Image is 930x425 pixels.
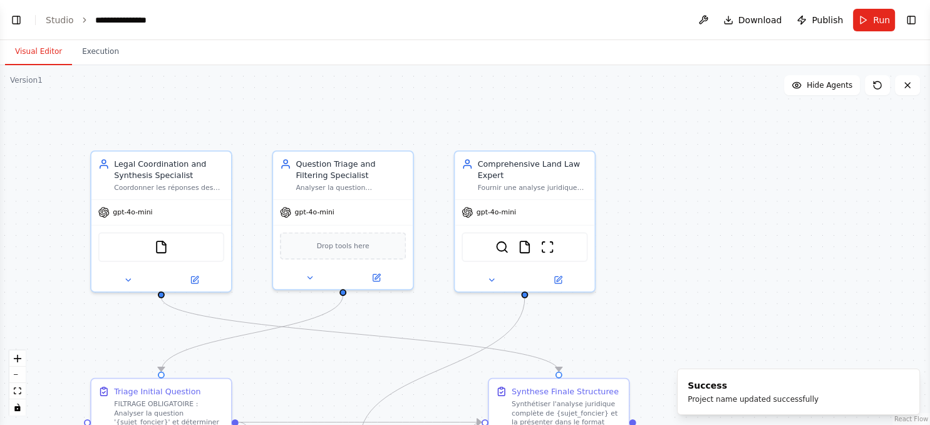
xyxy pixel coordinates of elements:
[512,386,619,397] div: Synthese Finale Structuree
[8,11,25,29] button: Show left sidebar
[453,150,596,293] div: Comprehensive Land Law ExpertFournir une analyse juridique complète et structurée sur {sujet_fonc...
[296,159,406,181] div: Question Triage and Filtering Specialist
[90,150,232,293] div: Legal Coordination and Synthesis SpecialistCoordonner les réponses des experts spécialisés et pro...
[72,39,129,65] button: Execution
[114,184,224,193] div: Coordonner les réponses des experts spécialisés et produire la synthèse finale structurée pour {s...
[113,208,152,218] span: gpt-4o-mini
[9,350,26,367] button: zoom in
[344,271,408,285] button: Open in side panel
[272,150,414,290] div: Question Triage and Filtering SpecialistAnalyser la question {sujet_foncier} et déterminer si ell...
[114,386,200,397] div: Triage Initial Question
[718,9,787,31] button: Download
[688,379,819,392] div: Success
[807,80,852,90] span: Hide Agents
[738,14,782,26] span: Download
[10,75,43,85] div: Version 1
[688,394,819,404] div: Project name updated successfully
[9,350,26,416] div: React Flow controls
[784,75,860,95] button: Hide Agents
[162,273,226,287] button: Open in side panel
[853,9,895,31] button: Run
[9,399,26,416] button: toggle interactivity
[155,240,168,254] img: FileReadTool
[155,297,564,371] g: Edge from d9fb529c-dd1b-454c-921c-93e3cc1ac4fd to 9259ffdc-8798-46da-ac4e-9d329d8dccb5
[46,14,162,26] nav: breadcrumb
[5,39,72,65] button: Visual Editor
[495,240,509,254] img: BraveSearchTool
[812,14,843,26] span: Publish
[296,184,406,193] div: Analyser la question {sujet_foncier} et déterminer si elle concerne le droit foncier béninois. Re...
[526,273,590,287] button: Open in side panel
[478,159,588,181] div: Comprehensive Land Law Expert
[902,11,920,29] button: Show right sidebar
[155,295,348,372] g: Edge from 1620cd25-046e-4a53-a3d9-80669594ba97 to b7b6fe87-ccb4-48cc-bc78-b57d8e9a8856
[295,208,334,218] span: gpt-4o-mini
[477,208,516,218] span: gpt-4o-mini
[540,240,554,254] img: ScrapeWebsiteTool
[9,367,26,383] button: zoom out
[518,240,532,254] img: FileReadTool
[478,184,588,193] div: Fournir une analyse juridique complète et structurée sur {sujet_foncier}, couvrant tous les aspec...
[9,383,26,399] button: fit view
[792,9,848,31] button: Publish
[873,14,890,26] span: Run
[46,15,74,25] a: Studio
[317,240,369,251] span: Drop tools here
[114,159,224,181] div: Legal Coordination and Synthesis Specialist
